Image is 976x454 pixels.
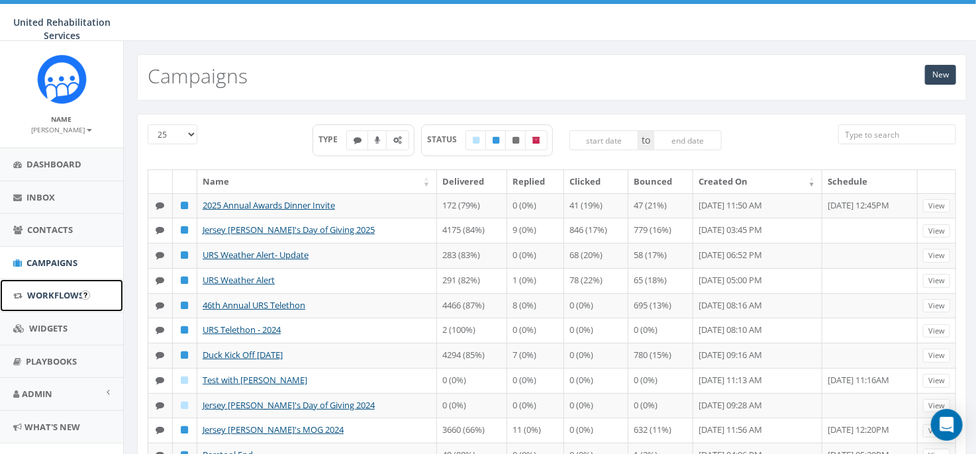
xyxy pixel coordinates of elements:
[638,130,654,150] span: to
[923,424,950,438] a: View
[628,393,693,418] td: 0 (0%)
[473,136,479,144] i: Draft
[693,418,822,443] td: [DATE] 11:56 AM
[27,289,83,301] span: Workflows
[156,351,165,359] i: Text SMS
[507,318,564,343] td: 0 (0%)
[156,426,165,434] i: Text SMS
[181,376,189,385] i: Draft
[32,125,92,134] small: [PERSON_NAME]
[181,226,189,234] i: Published
[203,274,275,286] a: URS Weather Alert
[181,201,189,210] i: Published
[693,368,822,393] td: [DATE] 11:13 AM
[203,374,307,386] a: Test with [PERSON_NAME]
[925,65,956,85] a: New
[822,193,918,218] td: [DATE] 12:45PM
[923,224,950,238] a: View
[156,276,165,285] i: Text SMS
[822,170,918,193] th: Schedule
[838,124,957,144] input: Type to search
[923,349,950,363] a: View
[628,170,693,193] th: Bounced
[923,399,950,413] a: View
[628,193,693,218] td: 47 (21%)
[465,130,487,150] label: Draft
[437,268,507,293] td: 291 (82%)
[52,114,72,124] small: Name
[693,293,822,318] td: [DATE] 08:16 AM
[156,376,165,385] i: Text SMS
[437,293,507,318] td: 4466 (87%)
[507,418,564,443] td: 11 (0%)
[564,343,628,368] td: 0 (0%)
[628,368,693,393] td: 0 (0%)
[693,170,822,193] th: Created On: activate to sort column ascending
[156,326,165,334] i: Text SMS
[22,388,52,400] span: Admin
[26,158,81,170] span: Dashboard
[507,193,564,218] td: 0 (0%)
[203,224,375,236] a: Jersey [PERSON_NAME]'s Day of Giving 2025
[37,54,87,104] img: Rally_Corp_Icon_1.png
[29,322,68,334] span: Widgets
[437,368,507,393] td: 0 (0%)
[822,418,918,443] td: [DATE] 12:20PM
[564,243,628,268] td: 68 (20%)
[654,130,722,150] input: end date
[393,136,402,144] i: Automated Message
[693,193,822,218] td: [DATE] 11:50 AM
[367,130,387,150] label: Ringless Voice Mail
[81,291,90,300] input: Submit
[148,65,248,87] h2: Campaigns
[923,274,950,288] a: View
[181,326,189,334] i: Published
[437,343,507,368] td: 4294 (85%)
[26,257,77,269] span: Campaigns
[437,418,507,443] td: 3660 (66%)
[693,218,822,243] td: [DATE] 03:45 PM
[203,399,375,411] a: Jersey [PERSON_NAME]'s Day of Giving 2024
[923,299,950,313] a: View
[564,418,628,443] td: 0 (0%)
[197,170,437,193] th: Name: activate to sort column ascending
[564,218,628,243] td: 846 (17%)
[564,393,628,418] td: 0 (0%)
[493,136,499,144] i: Published
[822,368,918,393] td: [DATE] 11:16AM
[628,268,693,293] td: 65 (18%)
[507,243,564,268] td: 0 (0%)
[923,199,950,213] a: View
[437,243,507,268] td: 283 (83%)
[507,293,564,318] td: 8 (0%)
[507,368,564,393] td: 0 (0%)
[437,218,507,243] td: 4175 (84%)
[26,355,77,367] span: Playbooks
[27,224,73,236] span: Contacts
[628,293,693,318] td: 695 (13%)
[181,276,189,285] i: Published
[931,409,963,441] div: Open Intercom Messenger
[181,401,189,410] i: Draft
[507,393,564,418] td: 0 (0%)
[693,243,822,268] td: [DATE] 06:52 PM
[181,351,189,359] i: Published
[203,199,335,211] a: 2025 Annual Awards Dinner Invite
[693,343,822,368] td: [DATE] 09:16 AM
[427,134,466,145] span: STATUS
[525,130,548,150] label: Archived
[693,318,822,343] td: [DATE] 08:10 AM
[564,170,628,193] th: Clicked
[32,123,92,135] a: [PERSON_NAME]
[693,268,822,293] td: [DATE] 05:00 PM
[564,368,628,393] td: 0 (0%)
[24,421,80,433] span: What's New
[437,318,507,343] td: 2 (100%)
[923,374,950,388] a: View
[156,301,165,310] i: Text SMS
[203,349,283,361] a: Duck Kick Off [DATE]
[564,268,628,293] td: 78 (22%)
[564,318,628,343] td: 0 (0%)
[156,401,165,410] i: Text SMS
[505,130,526,150] label: Unpublished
